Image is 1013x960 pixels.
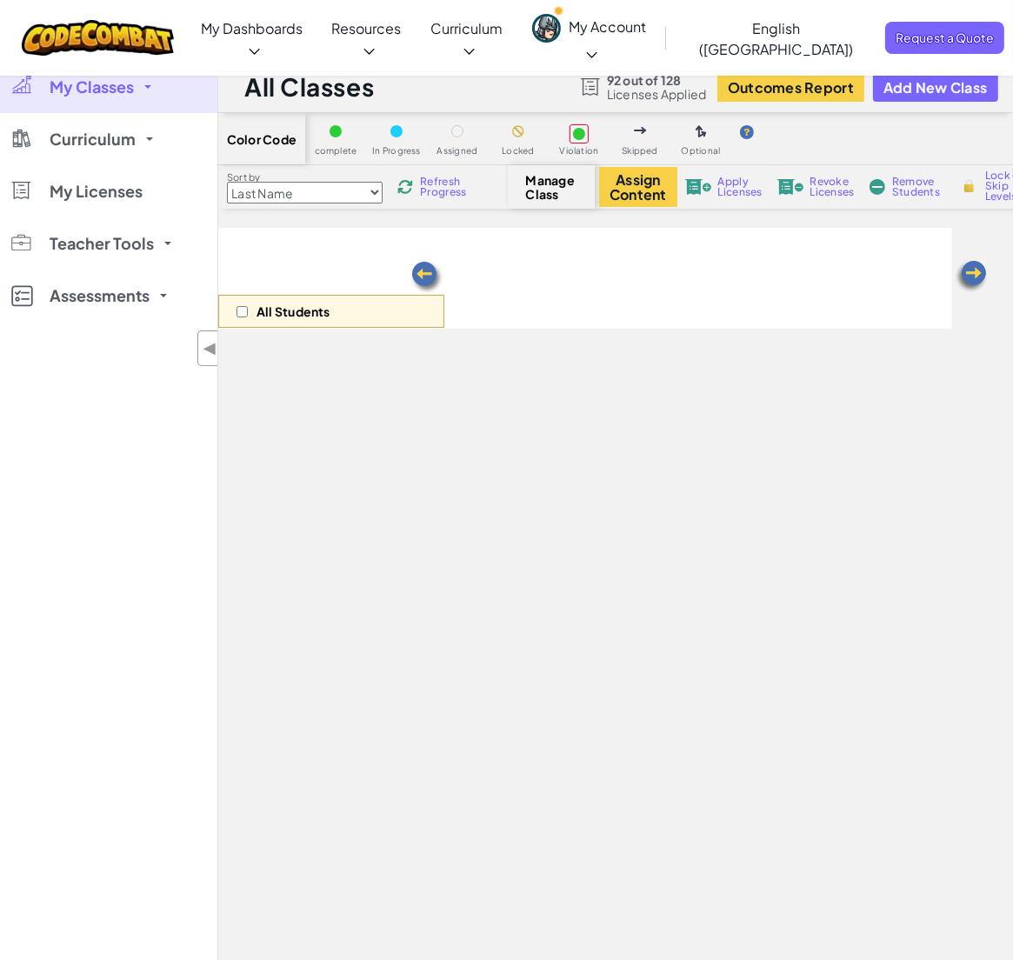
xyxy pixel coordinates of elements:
[227,132,297,146] span: Color Code
[257,304,330,318] p: All Students
[718,177,763,197] span: Apply Licenses
[599,167,677,207] button: Assign Content
[885,22,1004,54] a: Request a Quote
[870,179,885,195] img: IconRemoveStudents.svg
[532,14,561,43] img: avatar
[22,20,174,56] img: CodeCombat logo
[50,236,154,251] span: Teacher Tools
[201,19,303,37] span: My Dashboards
[607,73,707,87] span: 92 out of 128
[777,179,803,195] img: IconLicenseRevoke.svg
[227,170,383,184] label: Sort by
[873,73,998,102] button: Add New Class
[570,17,647,62] span: My Account
[317,4,417,72] a: Resources
[244,70,374,103] h1: All Classes
[892,177,944,197] span: Remove Students
[420,177,474,197] span: Refresh Progress
[50,79,134,95] span: My Classes
[954,259,989,294] img: Arrow_Left.png
[372,146,421,156] span: In Progress
[685,179,711,195] img: IconLicenseApply.svg
[50,183,143,199] span: My Licenses
[502,146,534,156] span: Locked
[397,179,413,195] img: IconReload.svg
[960,178,978,194] img: IconLock.svg
[717,73,864,102] button: Outcomes Report
[634,127,647,134] img: IconSkippedLevel.svg
[682,146,721,156] span: Optional
[696,125,707,139] img: IconOptionalLevel.svg
[437,146,478,156] span: Assigned
[315,146,357,156] span: complete
[740,125,754,139] img: IconHint.svg
[332,19,402,37] span: Resources
[431,19,503,37] span: Curriculum
[50,288,150,303] span: Assessments
[203,336,217,361] span: ◀
[607,87,707,101] span: Licenses Applied
[622,146,658,156] span: Skipped
[559,146,598,156] span: Violation
[699,19,853,58] span: English ([GEOGRAPHIC_DATA])
[671,4,881,72] a: English ([GEOGRAPHIC_DATA])
[417,4,518,72] a: Curriculum
[526,173,577,201] span: Manage Class
[187,4,317,72] a: My Dashboards
[410,260,444,295] img: Arrow_Left.png
[810,177,855,197] span: Revoke Licenses
[50,131,136,147] span: Curriculum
